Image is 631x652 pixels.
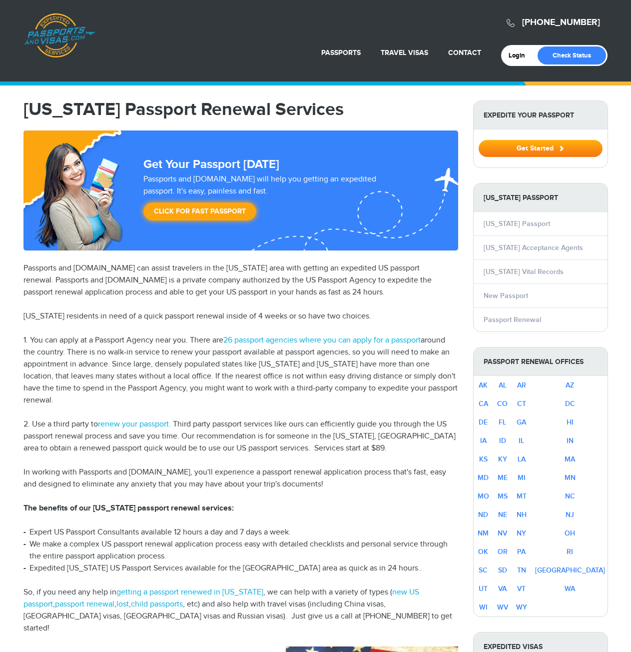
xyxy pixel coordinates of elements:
[518,455,526,463] a: LA
[567,418,574,426] a: HI
[23,310,458,322] p: [US_STATE] residents in need of a quick passport renewal inside of 4 weeks or so have two choices.
[499,436,506,445] a: ID
[517,510,527,519] a: NH
[23,562,458,574] li: Expedited [US_STATE] US Passport Services available for the [GEOGRAPHIC_DATA] area as quick as in...
[565,529,575,537] a: OH
[517,381,526,389] a: AR
[478,547,488,556] a: OK
[116,599,129,609] a: lost
[23,586,458,634] p: So, if you need any help in , we can help with a variety of types ( , , , , etc) and also help wi...
[517,566,526,574] a: TN
[499,418,506,426] a: FL
[566,510,574,519] a: NJ
[567,436,574,445] a: IN
[478,492,489,500] a: MO
[479,381,488,389] a: AK
[23,466,458,490] p: In working with Passports and [DOMAIN_NAME], you'll experience a passport renewal application pro...
[565,399,575,408] a: DC
[509,51,532,59] a: Login
[484,219,550,228] a: [US_STATE] Passport
[116,587,263,597] a: getting a passport renewed in [US_STATE]
[381,48,428,57] a: Travel Visas
[498,455,507,463] a: KY
[517,584,526,593] a: VT
[498,473,508,482] a: ME
[479,140,603,157] button: Get Started
[517,529,526,537] a: NY
[498,547,508,556] a: OR
[474,347,608,376] strong: Passport Renewal Offices
[498,584,507,593] a: VA
[474,101,608,129] strong: Expedite Your Passport
[448,48,481,57] a: Contact
[131,599,183,609] a: child passports
[23,526,458,538] li: Expert US Passport Consultants available 12 hours a day and 7 days a week.
[522,17,600,28] a: [PHONE_NUMBER]
[143,202,256,220] a: Click for Fast Passport
[479,455,488,463] a: KS
[23,100,458,118] h1: [US_STATE] Passport Renewal Services
[497,399,508,408] a: CO
[479,418,488,426] a: DE
[479,566,488,574] a: SC
[517,399,526,408] a: CT
[516,603,527,611] a: WY
[484,315,541,324] a: Passport Renewal
[479,399,488,408] a: CA
[98,419,169,429] a: renew your passport
[479,144,603,152] a: Get Started
[567,547,573,556] a: RI
[517,492,527,500] a: MT
[519,436,524,445] a: IL
[517,418,526,426] a: GA
[479,584,488,593] a: UT
[321,48,361,57] a: Passports
[517,547,526,556] a: PA
[497,603,508,611] a: WV
[223,335,421,345] a: 26 passport agencies where you can apply for a passport
[565,455,575,463] a: MA
[23,334,458,406] p: 1. You can apply at a Passport Agency near you. There are around the country. There is no walk-in...
[498,566,507,574] a: SD
[479,603,488,611] a: WI
[23,587,419,609] a: new US passport
[55,599,114,609] a: passport renewal
[23,262,458,298] p: Passports and [DOMAIN_NAME] can assist travelers in the [US_STATE] area with getting an expedited...
[566,381,574,389] a: AZ
[478,473,489,482] a: MD
[23,538,458,562] li: We make a complex US passport renewal application process easy with detailed checklists and perso...
[480,436,487,445] a: IA
[498,510,507,519] a: NE
[484,243,583,252] a: [US_STATE] Acceptance Agents
[535,566,605,574] a: [GEOGRAPHIC_DATA]
[538,46,606,64] a: Check Status
[478,529,489,537] a: NM
[139,173,412,225] div: Passports and [DOMAIN_NAME] will help you getting an expedited passport. It's easy, painless and ...
[565,492,575,500] a: NC
[23,418,458,454] p: 2. Use a third party to . Third party passport services like ours can efficiently guide you throu...
[143,157,279,171] strong: Get Your Passport [DATE]
[24,13,95,58] a: Passports & [DOMAIN_NAME]
[23,503,234,513] strong: The benefits of our [US_STATE] passport renewal services:
[499,381,507,389] a: AL
[518,473,526,482] a: MI
[478,510,488,519] a: ND
[565,584,575,593] a: WA
[474,183,608,212] strong: [US_STATE] Passport
[484,291,528,300] a: New Passport
[498,529,507,537] a: NV
[498,492,508,500] a: MS
[565,473,576,482] a: MN
[484,267,564,276] a: [US_STATE] Vital Records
